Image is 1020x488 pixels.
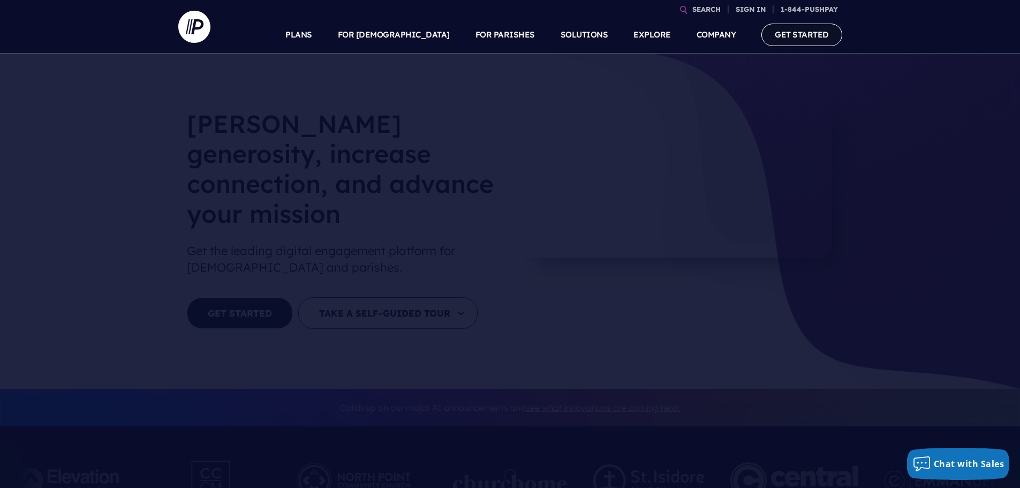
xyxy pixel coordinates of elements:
[561,16,608,54] a: SOLUTIONS
[934,458,1004,470] span: Chat with Sales
[697,16,736,54] a: COMPANY
[475,16,535,54] a: FOR PARISHES
[285,16,312,54] a: PLANS
[338,16,450,54] a: FOR [DEMOGRAPHIC_DATA]
[907,448,1010,480] button: Chat with Sales
[633,16,671,54] a: EXPLORE
[761,24,842,46] a: GET STARTED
